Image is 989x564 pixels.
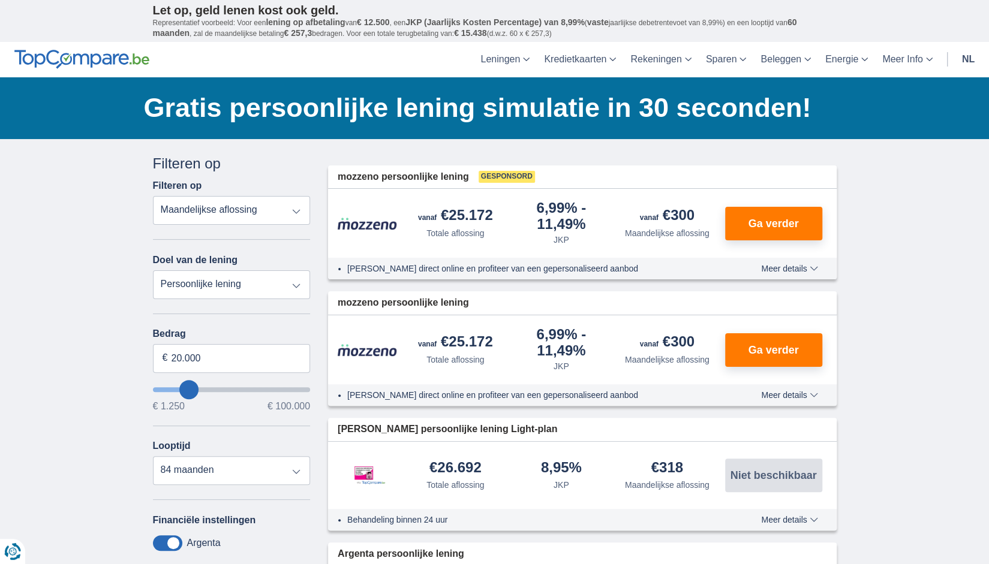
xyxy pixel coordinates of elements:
div: €300 [640,334,695,351]
span: 60 maanden [153,17,797,38]
div: Filteren op [153,153,311,174]
div: Maandelijkse aflossing [625,354,710,366]
div: Totale aflossing [426,227,485,239]
span: € [163,351,168,365]
span: mozzeno persoonlijke lening [338,170,469,184]
span: Argenta persoonlijke lening [338,547,464,561]
label: Bedrag [153,328,311,339]
div: Maandelijkse aflossing [625,479,710,491]
label: Filteren op [153,180,202,191]
span: € 100.000 [267,402,310,411]
img: TopCompare [14,50,149,69]
span: lening op afbetaling [266,17,345,27]
div: 6,99% [513,327,610,358]
div: €25.172 [418,334,493,351]
span: JKP (Jaarlijks Kosten Percentage) van 8,99% [405,17,585,27]
p: Let op, geld lenen kost ook geld. [153,3,837,17]
span: Meer details [761,391,817,399]
span: € 15.438 [454,28,487,38]
li: [PERSON_NAME] direct online en profiteer van een gepersonaliseerd aanbod [347,389,717,401]
span: Niet beschikbaar [730,470,816,481]
div: €26.692 [429,460,482,476]
div: €318 [651,460,683,476]
span: Gesponsord [479,171,535,183]
button: Niet beschikbaar [725,459,822,492]
input: wantToBorrow [153,387,311,392]
img: product.pl.alt Mozzeno [338,217,398,230]
a: Beleggen [753,42,818,77]
span: [PERSON_NAME] persoonlijke lening Light-plan [338,423,557,436]
button: Ga verder [725,333,822,367]
span: € 1.250 [153,402,185,411]
a: Leningen [473,42,537,77]
a: Kredietkaarten [537,42,623,77]
div: Totale aflossing [426,354,485,366]
label: Looptijd [153,441,191,451]
span: mozzeno persoonlijke lening [338,296,469,310]
a: nl [955,42,982,77]
span: € 257,3 [284,28,312,38]
a: Energie [818,42,875,77]
img: product.pl.alt Mozzeno [338,343,398,357]
div: €25.172 [418,208,493,225]
div: 8,95% [541,460,582,476]
span: vaste [587,17,609,27]
span: Meer details [761,515,817,524]
button: Ga verder [725,207,822,240]
div: €300 [640,208,695,225]
div: JKP [554,234,569,246]
a: Rekeningen [623,42,698,77]
div: Maandelijkse aflossing [625,227,710,239]
li: Behandeling binnen 24 uur [347,514,717,526]
li: [PERSON_NAME] direct online en profiteer van een gepersonaliseerd aanbod [347,263,717,275]
label: Argenta [187,538,221,548]
a: Sparen [699,42,754,77]
div: JKP [554,360,569,372]
div: JKP [554,479,569,491]
p: Representatief voorbeeld: Voor een van , een ( jaarlijkse debetrentevoet van 8,99%) en een loopti... [153,17,837,39]
span: € 12.500 [357,17,390,27]
button: Meer details [752,264,826,273]
a: Meer Info [875,42,940,77]
span: Ga verder [748,345,798,355]
span: Meer details [761,264,817,273]
label: Financiële instellingen [153,515,256,526]
button: Meer details [752,390,826,400]
img: product.pl.alt Leemans Kredieten [338,454,398,497]
div: Totale aflossing [426,479,485,491]
button: Meer details [752,515,826,524]
div: 6,99% [513,201,610,231]
span: Ga verder [748,218,798,229]
label: Doel van de lening [153,255,238,266]
h1: Gratis persoonlijke lening simulatie in 30 seconden! [144,89,837,126]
